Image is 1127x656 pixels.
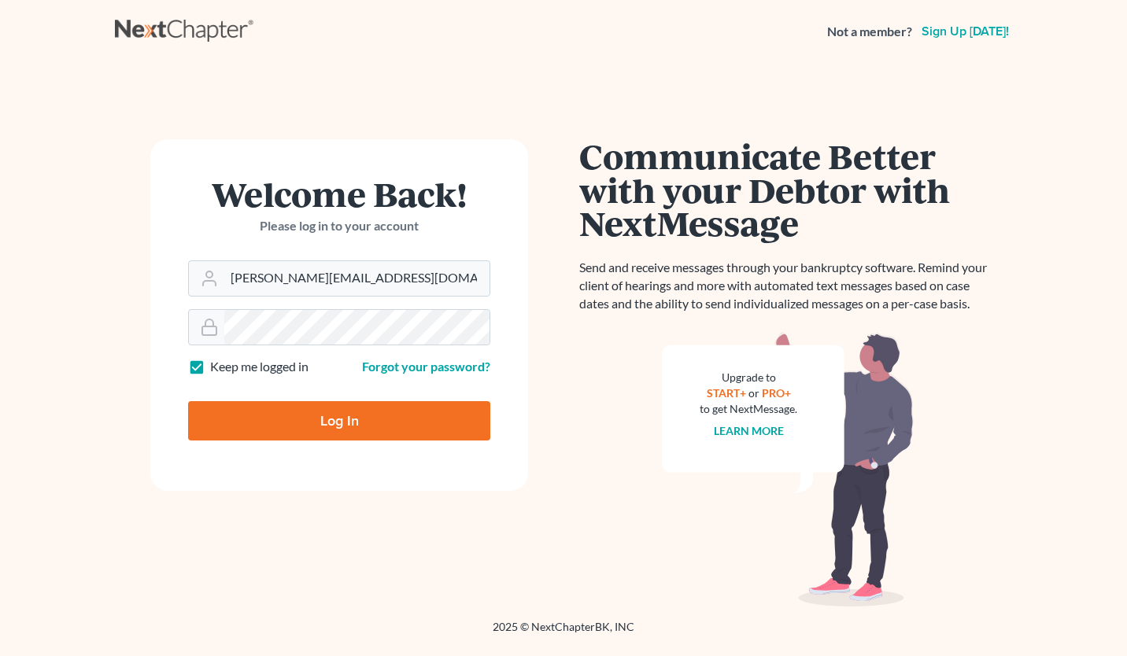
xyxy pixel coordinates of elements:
input: Log In [188,401,490,440]
div: 2025 © NextChapterBK, INC [115,619,1012,647]
a: Learn more [714,424,784,437]
p: Send and receive messages through your bankruptcy software. Remind your client of hearings and mo... [579,259,996,313]
label: Keep me logged in [210,358,309,376]
input: Email Address [224,261,490,296]
img: nextmessage_bg-59042aed3d76b12b5cd301f8e5b87938c9018125f34e5fa2b7a6b67550977c72.svg [662,332,914,607]
h1: Welcome Back! [188,177,490,211]
a: PRO+ [762,386,791,400]
strong: Not a member? [827,23,912,41]
p: Please log in to your account [188,217,490,235]
a: Forgot your password? [362,359,490,374]
a: START+ [707,386,746,400]
div: Upgrade to [700,370,797,385]
a: Sign up [DATE]! [918,25,1012,38]
div: to get NextMessage. [700,401,797,417]
h1: Communicate Better with your Debtor with NextMessage [579,139,996,240]
span: or [748,386,759,400]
